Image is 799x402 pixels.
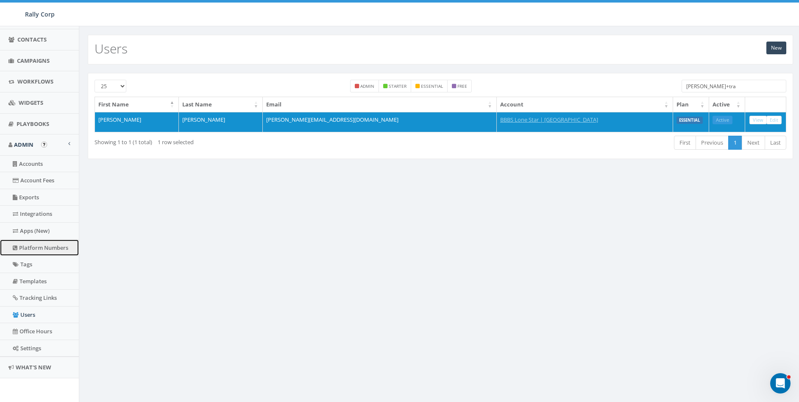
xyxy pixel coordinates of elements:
[95,135,376,146] div: Showing 1 to 1 (1 total)
[749,116,767,125] a: View
[95,42,128,56] h2: Users
[673,97,709,112] th: Plan: activate to sort column ascending
[14,141,33,148] span: Admin
[25,10,55,18] span: Rally Corp
[742,136,765,150] a: Next
[360,83,374,89] small: admin
[674,136,696,150] a: First
[766,42,786,54] a: New
[17,120,49,128] span: Playbooks
[682,80,786,92] input: Type to search
[696,136,729,150] a: Previous
[677,117,703,124] label: ESSENTIAL
[158,138,194,146] span: 1 row selected
[389,83,406,89] small: starter
[16,363,51,371] span: What's New
[179,112,263,132] td: [PERSON_NAME]
[766,116,782,125] a: Edit
[500,116,598,123] a: BBBS Lone Star | [GEOGRAPHIC_DATA]
[709,97,745,112] th: Active: activate to sort column ascending
[713,116,732,125] a: Active
[421,83,443,89] small: essential
[17,78,53,85] span: Workflows
[263,112,497,132] td: [PERSON_NAME][EMAIL_ADDRESS][DOMAIN_NAME]
[19,99,43,106] span: Widgets
[770,373,791,394] iframe: Intercom live chat
[17,57,50,64] span: Campaigns
[765,136,786,150] a: Last
[95,97,179,112] th: First Name: activate to sort column descending
[179,97,263,112] th: Last Name: activate to sort column ascending
[457,83,467,89] small: free
[95,112,179,132] td: [PERSON_NAME]
[17,36,47,43] span: Contacts
[263,97,497,112] th: Email: activate to sort column ascending
[497,97,673,112] th: Account: activate to sort column ascending
[728,136,742,150] a: 1
[41,142,47,148] button: Open In-App Guide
